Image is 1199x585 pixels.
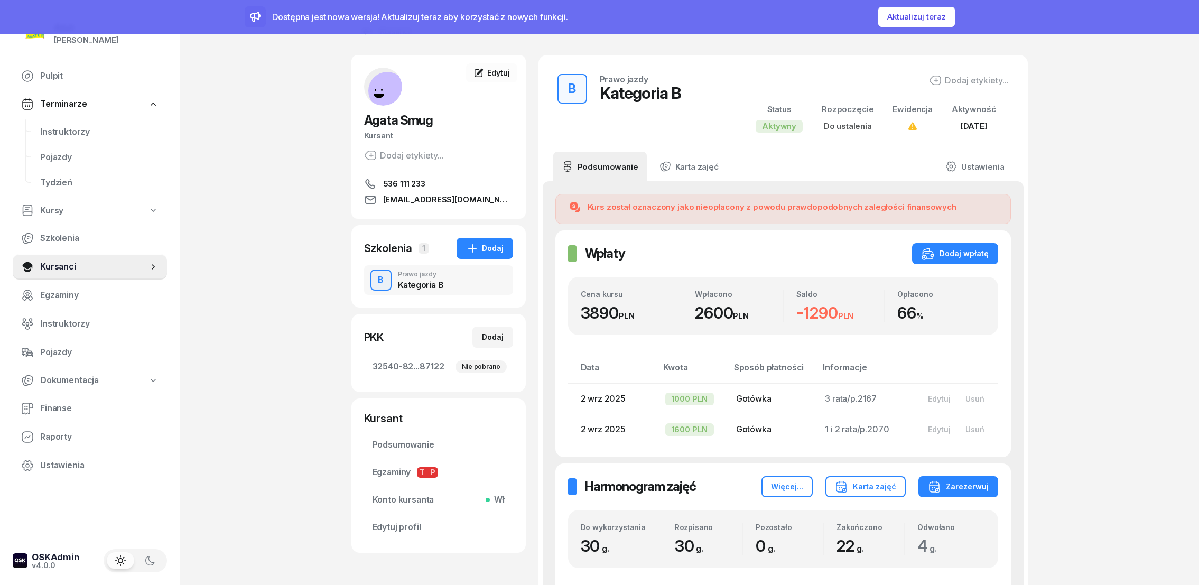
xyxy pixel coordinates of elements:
[40,459,159,472] span: Ustawienia
[756,523,823,532] div: Pozostało
[40,97,87,111] span: Terminarze
[32,170,167,196] a: Tydzień
[796,303,885,323] div: -1290
[364,411,513,426] div: Kursant
[40,374,99,387] span: Dokumentacja
[600,83,681,103] div: Kategoria B
[457,238,513,259] button: Dodaj
[816,360,912,383] th: Informacje
[696,543,703,554] small: g.
[364,178,513,190] a: 536 111 233
[928,480,989,493] div: Zarezerwuj
[675,536,709,555] span: 30
[921,390,958,407] button: Edytuj
[364,241,413,256] div: Szkolenia
[917,523,985,532] div: Odwołano
[581,536,615,555] span: 30
[581,290,682,299] div: Cena kursu
[602,543,609,554] small: g.
[487,68,509,77] span: Edytuj
[600,75,648,83] div: Prawo jazdy
[373,360,505,374] span: 32540-82...87122
[929,74,1009,87] div: Dodaj etykiety...
[13,453,167,478] a: Ustawienia
[364,330,384,345] div: PKK
[756,120,803,133] div: Aktywny
[398,271,444,277] div: Prawo jazdy
[364,265,513,295] button: BPrawo jazdyKategoria B
[581,424,626,434] span: 2 wrz 2025
[13,63,167,89] a: Pulpit
[398,281,444,289] div: Kategoria B
[916,311,924,321] small: %
[675,523,742,532] div: Rozpisano
[768,543,775,554] small: g.
[796,290,885,299] div: Saldo
[965,425,984,434] div: Usuń
[40,317,159,331] span: Instruktorzy
[937,152,1012,181] a: Ustawienia
[825,393,877,404] span: 3 rata/p.2167
[736,392,808,406] div: Gotówka
[564,78,580,99] div: B
[364,515,513,540] a: Edytuj profil
[771,480,803,493] div: Więcej...
[585,245,625,262] h2: Wpłaty
[553,152,647,181] a: Podsumowanie
[364,149,444,162] div: Dodaj etykiety...
[466,63,517,82] a: Edytuj
[32,145,167,170] a: Pojazdy
[13,92,167,116] a: Terminarze
[40,402,159,415] span: Finanse
[897,303,986,323] div: 66
[581,303,682,323] div: 3890
[581,523,662,532] div: Do wykorzystania
[733,311,749,321] small: PLN
[585,478,696,495] h2: Harmonogram zajęć
[13,340,167,365] a: Pojazdy
[383,193,513,206] span: [EMAIL_ADDRESS][DOMAIN_NAME]
[825,424,889,434] span: 1 i 2 rata/p.2070
[912,243,998,264] button: Dodaj wpłatę
[13,283,167,308] a: Egzaminy
[490,493,505,507] span: Wł
[838,311,854,321] small: PLN
[824,121,872,131] span: Do ustalenia
[822,103,873,116] div: Rozpoczęcie
[364,113,433,128] span: Agata Smug
[456,360,506,373] div: Nie pobrano
[364,460,513,485] a: EgzaminyTP
[581,393,626,404] span: 2 wrz 2025
[958,421,992,438] button: Usuń
[878,7,955,27] button: Aktualizuj teraz
[619,311,635,321] small: PLN
[893,103,933,116] div: Ewidencja
[928,394,951,403] div: Edytuj
[40,289,159,302] span: Egzaminy
[32,119,167,145] a: Instruktorzy
[665,393,714,405] div: 1000 PLN
[40,346,159,359] span: Pojazdy
[651,152,727,181] a: Karta zajęć
[364,487,513,513] a: Konto kursantaWł
[472,327,513,348] button: Dodaj
[482,331,504,343] div: Dodaj
[665,423,714,436] div: 1600 PLN
[965,394,984,403] div: Usuń
[930,543,937,554] small: g.
[40,69,159,83] span: Pulpit
[836,536,869,555] span: 22
[958,390,992,407] button: Usuń
[695,290,783,299] div: Wpłacono
[756,536,823,556] div: 0
[370,270,392,291] button: B
[695,303,783,323] div: 2600
[835,480,896,493] div: Karta zajęć
[736,423,808,437] div: Gotówka
[836,523,904,532] div: Zakończono
[13,424,167,450] a: Raporty
[40,204,63,218] span: Kursy
[373,466,505,479] span: Egzaminy
[32,553,80,562] div: OSKAdmin
[761,476,813,497] button: Więcej...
